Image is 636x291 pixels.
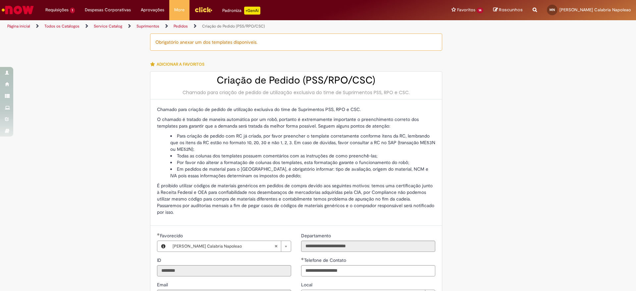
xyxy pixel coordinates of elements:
a: Suprimentos [136,24,159,29]
label: Somente leitura - ID [157,257,163,263]
input: ID [157,265,291,276]
li: Todas as colunas dos templates possuem comentários com as instruções de como preenchê-las; [170,152,435,159]
a: Criação de Pedido (PSS/RPO/CSC) [202,24,265,29]
span: 1 [70,8,75,13]
button: Adicionar a Favoritos [150,57,208,71]
img: ServiceNow [1,3,35,17]
label: Somente leitura - Departamento [301,232,332,239]
label: Somente leitura - Email [157,281,169,288]
span: Necessários - Favorecido [160,233,184,239]
span: Requisições [45,7,69,13]
a: Página inicial [7,24,30,29]
li: Para criação de pedido com RC já criada, por favor preencher o template corretamente conforme ite... [170,133,435,152]
a: Pedidos [174,24,188,29]
h2: Criação de Pedido (PSS/RPO/CSC) [157,75,435,86]
span: Favoritos [457,7,475,13]
span: Somente leitura - ID [157,257,163,263]
div: Obrigatório anexar um dos templates disponíveis. [150,33,442,51]
a: Service Catalog [94,24,122,29]
div: Padroniza [222,7,260,15]
ul: Trilhas de página [5,20,419,32]
span: [PERSON_NAME] Calabria Napoleao [173,241,274,252]
span: Telefone de Contato [304,257,347,263]
input: Telefone de Contato [301,265,435,276]
span: Local [301,282,314,288]
p: +GenAi [244,7,260,15]
img: click_logo_yellow_360x200.png [194,5,212,15]
span: MN [550,8,555,12]
span: Despesas Corporativas [85,7,131,13]
span: Rascunhos [499,7,523,13]
abbr: Limpar campo Favorecido [271,241,281,252]
p: Chamado para criação de pedido de utilização exclusiva do time de Suprimentos PSS, RPO e CSC. [157,106,435,113]
p: É proibido utilizar códigos de materiais genéricos em pedidos de compra devido aos seguintes moti... [157,182,435,215]
li: Por favor não alterar a formatação de colunas dos templates, esta formatação garante o funcioname... [170,159,435,166]
button: Favorecido, Visualizar este registro Mariana Bracher Calabria Napoleao [157,241,169,252]
span: Adicionar a Favoritos [157,62,204,67]
a: Rascunhos [493,7,523,13]
span: Somente leitura - Departamento [301,233,332,239]
a: Todos os Catálogos [44,24,79,29]
div: Chamado para criação de pedido de utilização exclusiva do time de Suprimentos PSS, RPO e CSC. [157,89,435,96]
a: [PERSON_NAME] Calabria NapoleaoLimpar campo Favorecido [169,241,291,252]
span: Obrigatório Preenchido [301,258,304,260]
p: O chamado é tratado de maneira automática por um robô, portanto é extremamente importante o preen... [157,116,435,129]
span: 14 [477,8,483,13]
li: Em pedidos de material para o [GEOGRAPHIC_DATA], é obrigatório informar: tipo de avaliação, orige... [170,166,435,179]
span: Somente leitura - Email [157,282,169,288]
input: Departamento [301,241,435,252]
span: Aprovações [141,7,164,13]
span: More [174,7,185,13]
span: Obrigatório Preenchido [157,233,160,236]
span: [PERSON_NAME] Calabria Napoleao [559,7,631,13]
